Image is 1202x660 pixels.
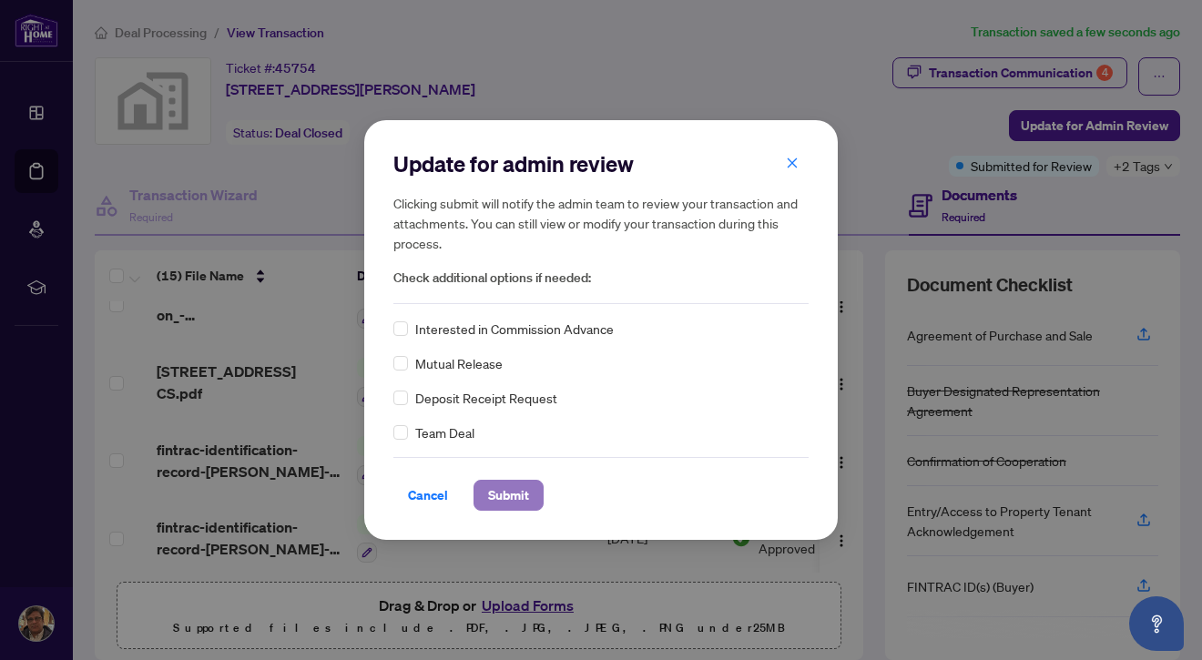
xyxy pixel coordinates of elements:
span: Check additional options if needed: [393,268,809,289]
span: Interested in Commission Advance [415,319,614,339]
span: close [786,157,799,169]
button: Open asap [1129,596,1184,651]
button: Submit [474,480,544,511]
span: Deposit Receipt Request [415,388,557,408]
button: Cancel [393,480,463,511]
h5: Clicking submit will notify the admin team to review your transaction and attachments. You can st... [393,193,809,253]
span: Mutual Release [415,353,503,373]
span: Submit [488,481,529,510]
span: Cancel [408,481,448,510]
span: Team Deal [415,422,474,442]
h2: Update for admin review [393,149,809,178]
